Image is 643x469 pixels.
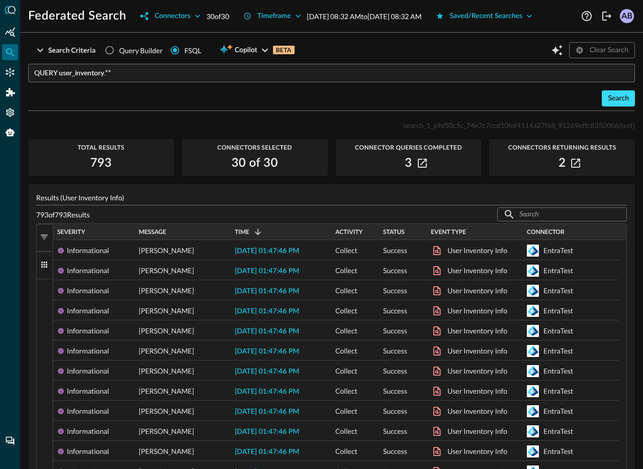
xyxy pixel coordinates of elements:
span: Success [383,401,407,421]
div: Query Agent [2,125,18,141]
div: Federated Search [2,44,18,60]
span: Collect [335,421,357,441]
svg: Microsoft Entra ID (Azure AD) [527,365,539,377]
div: Search Criteria [48,44,96,57]
span: Connectors Selected [182,144,328,151]
span: [DATE] 01:47:46 PM [235,368,299,375]
div: Search [608,92,629,105]
p: [DATE] 08:32 AM to [DATE] 08:32 AM [307,11,422,22]
span: Collect [335,321,357,341]
span: [PERSON_NAME] [139,321,194,341]
span: Success [383,381,407,401]
span: [DATE] 01:47:46 PM [235,408,299,415]
span: [PERSON_NAME] [139,381,194,401]
div: User Inventory Info [447,381,507,401]
div: EntraTest [543,361,573,381]
div: Informational [67,441,109,461]
div: User Inventory Info [447,421,507,441]
span: [DATE] 01:47:46 PM [235,448,299,455]
svg: Microsoft Entra ID (Azure AD) [527,345,539,357]
button: Saved/Recent Searches [430,8,539,24]
span: Success [383,281,407,301]
span: Success [383,261,407,281]
svg: Microsoft Entra ID (Azure AD) [527,265,539,277]
div: User Inventory Info [447,321,507,341]
span: Severity [57,228,85,236]
span: Connectors Returning Results [489,144,635,151]
span: Collect [335,361,357,381]
span: Activity [335,228,362,236]
div: EntraTest [543,321,573,341]
span: [PERSON_NAME] [139,401,194,421]
span: [DATE] 01:47:46 PM [235,308,299,315]
span: Time [235,228,249,236]
span: Collect [335,441,357,461]
span: Success [383,301,407,321]
button: Logout [599,8,615,24]
p: Results (User Inventory Info) [36,192,627,203]
div: Summary Insights [2,24,18,40]
h2: 2 [559,155,566,171]
span: [DATE] 01:47:46 PM [235,268,299,275]
h2: 793 [90,155,112,171]
div: EntraTest [543,441,573,461]
svg: Microsoft Entra ID (Azure AD) [527,405,539,417]
div: EntraTest [543,381,573,401]
p: 30 of 30 [207,11,229,22]
div: Informational [67,261,109,281]
div: EntraTest [543,261,573,281]
div: EntraTest [543,421,573,441]
span: Success [383,361,407,381]
h1: Federated Search [28,8,126,24]
div: EntraTest [543,241,573,261]
span: [PERSON_NAME] [139,301,194,321]
button: Search Criteria [28,42,102,58]
span: Success [383,321,407,341]
div: EntraTest [543,401,573,421]
span: [DATE] 01:47:46 PM [235,348,299,355]
div: FSQL [185,45,202,56]
div: Informational [67,381,109,401]
button: Search [602,90,635,106]
span: Event Type [431,228,466,236]
div: Informational [67,241,109,261]
span: [PERSON_NAME] [139,261,194,281]
div: AB [620,9,634,23]
span: [DATE] 01:47:46 PM [235,248,299,255]
h2: 30 of 30 [232,155,278,171]
span: search_1_a9d50c5c_74e7c7ccd10fef4114a27f68_91269effc83500b6 [403,121,619,130]
span: [DATE] 01:47:46 PM [235,388,299,395]
div: User Inventory Info [447,241,507,261]
div: User Inventory Info [447,261,507,281]
span: Success [383,241,407,261]
button: CopilotBETA [213,42,300,58]
input: Search [519,205,604,224]
span: [DATE] 01:47:46 PM [235,328,299,335]
div: Addons [3,84,19,100]
div: Saved/Recent Searches [450,10,523,23]
div: EntraTest [543,301,573,321]
span: [PERSON_NAME] [139,361,194,381]
span: [PERSON_NAME] [139,281,194,301]
div: Chat [2,433,18,449]
h2: 3 [405,155,412,171]
svg: Microsoft Entra ID (Azure AD) [527,325,539,337]
p: BETA [273,46,295,54]
span: [DATE] 01:47:46 PM [235,428,299,435]
div: Settings [2,104,18,121]
div: Informational [67,321,109,341]
div: User Inventory Info [447,301,507,321]
span: Success [383,341,407,361]
div: Informational [67,281,109,301]
div: User Inventory Info [447,341,507,361]
div: User Inventory Info [447,361,507,381]
div: Informational [67,341,109,361]
div: User Inventory Info [447,401,507,421]
div: User Inventory Info [447,281,507,301]
span: [DATE] 01:47:46 PM [235,288,299,295]
span: Collect [335,241,357,261]
div: Timeframe [257,10,291,23]
div: Connectors [2,64,18,80]
div: Informational [67,301,109,321]
svg: Microsoft Entra ID (Azure AD) [527,445,539,457]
